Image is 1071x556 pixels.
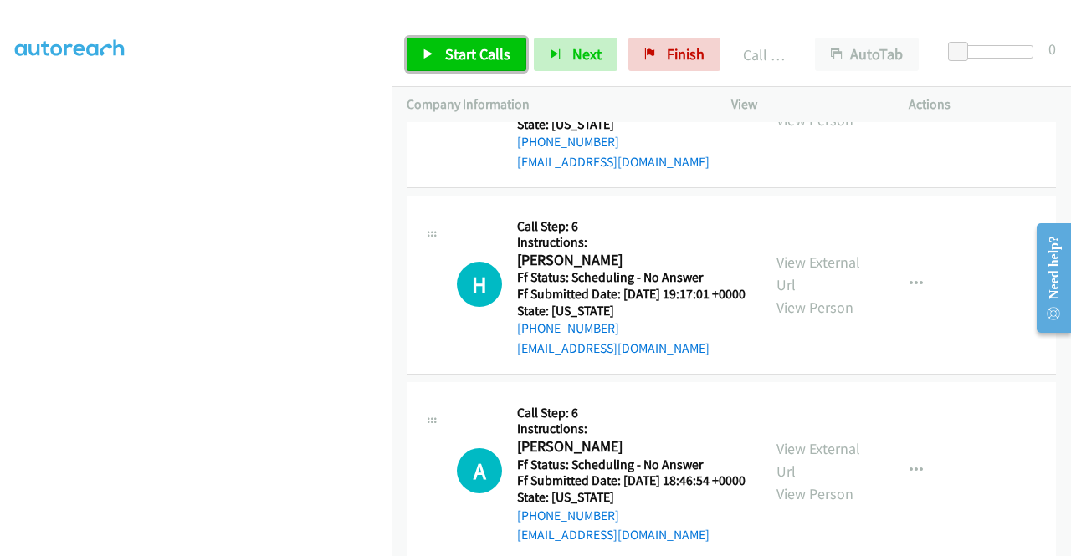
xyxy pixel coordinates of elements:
[517,489,746,506] h5: State: [US_STATE]
[731,94,879,115] p: View
[457,448,502,493] h1: A
[407,38,526,71] a: Start Calls
[776,298,853,317] a: View Person
[1048,38,1056,60] div: 0
[743,43,785,66] p: Call Completed
[517,303,746,319] h5: State: [US_STATE]
[815,38,919,71] button: AutoTab
[776,252,860,294] a: View External Url
[517,527,710,543] a: [EMAIL_ADDRESS][DOMAIN_NAME]
[517,405,746,421] h5: Call Step: 6
[517,286,746,303] h5: Ff Submitted Date: [DATE] 19:17:01 +0000
[445,44,510,64] span: Start Calls
[1023,212,1071,344] iframe: Resource Center
[517,154,710,170] a: [EMAIL_ADDRESS][DOMAIN_NAME]
[457,262,502,307] h1: H
[457,262,502,307] div: The call is yet to be attempted
[628,38,720,71] a: Finish
[517,251,746,270] h2: [PERSON_NAME]
[956,45,1033,59] div: Delay between calls (in seconds)
[517,421,746,437] h5: Instructions:
[776,484,853,503] a: View Person
[517,508,619,523] a: [PHONE_NUMBER]
[517,218,746,235] h5: Call Step: 6
[517,320,619,336] a: [PHONE_NUMBER]
[909,94,1056,115] p: Actions
[534,38,617,71] button: Next
[776,439,860,481] a: View External Url
[517,234,746,251] h5: Instructions:
[457,448,502,493] div: The call is yet to be attempted
[517,340,710,356] a: [EMAIL_ADDRESS][DOMAIN_NAME]
[517,437,746,457] h2: [PERSON_NAME]
[572,44,602,64] span: Next
[407,94,701,115] p: Company Information
[517,116,746,133] h5: State: [US_STATE]
[517,134,619,150] a: [PHONE_NUMBER]
[517,472,746,489] h5: Ff Submitted Date: [DATE] 18:46:54 +0000
[517,457,746,473] h5: Ff Status: Scheduling - No Answer
[667,44,705,64] span: Finish
[517,269,746,286] h5: Ff Status: Scheduling - No Answer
